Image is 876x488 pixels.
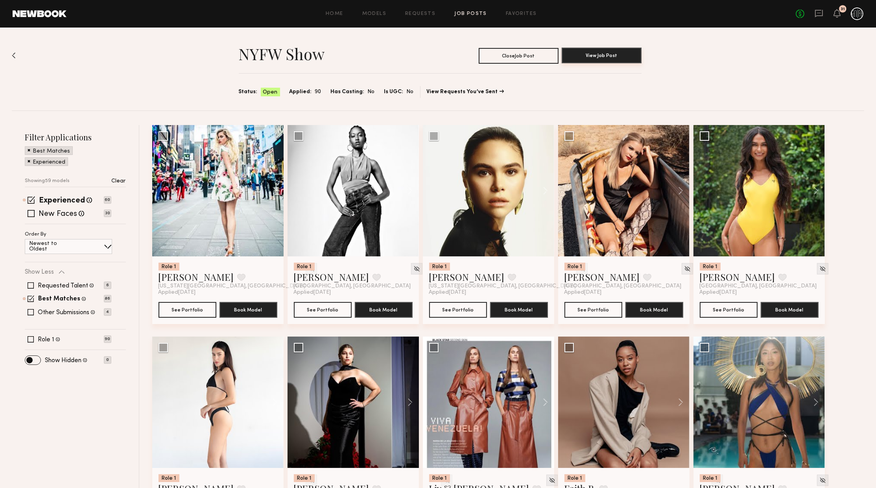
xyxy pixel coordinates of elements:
[290,88,312,96] span: Applied:
[33,160,65,165] p: Experienced
[355,306,413,313] a: Book Model
[104,356,111,364] p: 0
[294,289,413,296] div: Applied [DATE]
[700,289,819,296] div: Applied [DATE]
[684,265,691,272] img: Unhide Model
[112,179,126,184] p: Clear
[239,44,325,64] h1: NYFW Show
[159,263,179,271] div: Role 1
[219,306,277,313] a: Book Model
[427,89,504,95] a: View Requests You’ve Sent
[331,88,365,96] span: Has Casting:
[362,11,386,17] a: Models
[562,48,642,64] a: View Job Post
[384,88,404,96] span: Is UGC:
[33,149,70,154] p: Best Matches
[625,302,683,318] button: Book Model
[104,335,111,343] p: 90
[104,282,111,289] p: 6
[490,306,548,313] a: Book Model
[263,88,278,96] span: Open
[326,11,343,17] a: Home
[25,132,126,142] h2: Filter Applications
[104,210,111,217] p: 30
[159,271,234,283] a: [PERSON_NAME]
[429,283,576,289] span: [US_STATE][GEOGRAPHIC_DATA], [GEOGRAPHIC_DATA]
[294,271,369,283] a: [PERSON_NAME]
[564,283,682,289] span: [GEOGRAPHIC_DATA], [GEOGRAPHIC_DATA]
[294,302,352,318] button: See Portfolio
[407,88,414,96] span: No
[355,302,413,318] button: Book Model
[405,11,435,17] a: Requests
[564,289,683,296] div: Applied [DATE]
[506,11,537,17] a: Favorites
[159,474,179,482] div: Role 1
[39,210,77,218] label: New Faces
[700,302,758,318] button: See Portfolio
[761,302,819,318] button: Book Model
[562,48,642,63] button: View Job Post
[429,474,450,482] div: Role 1
[841,7,845,11] div: 31
[29,241,76,252] p: Newest to Oldest
[159,302,216,318] button: See Portfolio
[700,474,721,482] div: Role 1
[239,88,258,96] span: Status:
[564,271,640,283] a: [PERSON_NAME]
[564,474,585,482] div: Role 1
[45,357,81,364] label: Show Hidden
[564,263,585,271] div: Role 1
[39,197,85,205] label: Experienced
[294,474,315,482] div: Role 1
[25,179,70,184] p: Showing 59 models
[38,337,54,343] label: Role 1
[429,289,548,296] div: Applied [DATE]
[479,48,559,64] button: CloseJob Post
[429,302,487,318] button: See Portfolio
[700,283,817,289] span: [GEOGRAPHIC_DATA], [GEOGRAPHIC_DATA]
[368,88,375,96] span: No
[454,11,487,17] a: Job Posts
[564,302,622,318] button: See Portfolio
[413,265,420,272] img: Unhide Model
[38,283,88,289] label: Requested Talent
[429,271,505,283] a: [PERSON_NAME]
[700,263,721,271] div: Role 1
[159,289,277,296] div: Applied [DATE]
[104,295,111,302] p: 86
[104,196,111,204] p: 60
[38,309,89,316] label: Other Submissions
[25,269,54,275] p: Show Less
[12,52,16,59] img: Back to previous page
[819,265,826,272] img: Unhide Model
[819,477,826,484] img: Unhide Model
[315,88,321,96] span: 90
[294,283,411,289] span: [GEOGRAPHIC_DATA], [GEOGRAPHIC_DATA]
[490,302,548,318] button: Book Model
[219,302,277,318] button: Book Model
[25,232,46,237] p: Order By
[429,263,450,271] div: Role 1
[700,271,775,283] a: [PERSON_NAME]
[159,283,306,289] span: [US_STATE][GEOGRAPHIC_DATA], [GEOGRAPHIC_DATA]
[761,306,819,313] a: Book Model
[625,306,683,313] a: Book Model
[549,477,555,484] img: Unhide Model
[294,263,315,271] div: Role 1
[38,296,80,302] label: Best Matches
[104,308,111,316] p: 4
